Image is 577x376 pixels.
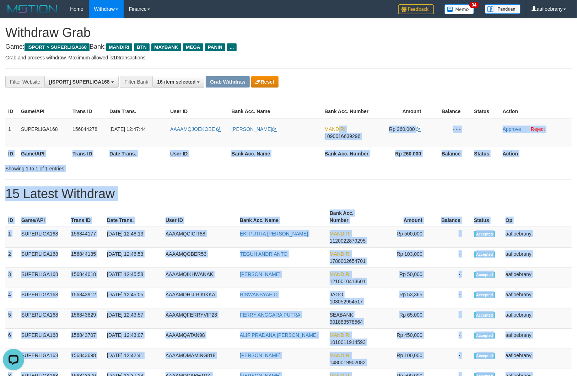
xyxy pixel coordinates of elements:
td: - [433,288,471,308]
span: MANDIRI [330,353,351,358]
td: Rp 65,000 [376,308,433,329]
th: Trans ID [70,105,107,118]
td: aafloebrany [503,288,572,308]
td: - - - [432,118,471,147]
a: AAAAMQJOEKOBE [170,126,221,132]
th: Trans ID [68,207,104,227]
span: 156844278 [72,126,97,132]
td: aafloebrany [503,268,572,288]
td: SUPERLIGA168 [18,329,68,349]
th: User ID [167,105,228,118]
img: MOTION_logo.png [5,4,59,14]
td: [DATE] 12:42:41 [104,349,163,369]
span: PANIN [205,43,225,51]
td: aafloebrany [503,329,572,349]
td: SUPERLIGA168 [18,308,68,329]
th: Action [500,105,572,118]
td: AAAAMQIKHWANAK [163,268,237,288]
th: Status [471,105,500,118]
th: ID [5,105,18,118]
h1: Withdraw Grab [5,26,572,40]
img: panduan.png [485,4,521,14]
td: aafloebrany [503,248,572,268]
span: [DATE] 12:47:44 [109,126,146,132]
td: 1 [5,227,18,248]
th: ID [5,207,18,227]
button: [ISPORT] SUPERLIGA168 [44,76,118,88]
span: Accepted [474,353,495,359]
td: - [433,268,471,288]
a: FERRY ANGGARA PUTRA [240,312,301,318]
td: [DATE] 12:43:07 [104,329,163,349]
span: Accepted [474,272,495,278]
span: Accepted [474,251,495,258]
td: Rp 50,000 [376,268,433,288]
th: Rp 260.000 [372,147,432,160]
a: RISWANSYAH D [240,292,278,297]
a: TEGUH ANDRIANTO [240,251,287,257]
td: [DATE] 12:45:05 [104,288,163,308]
span: Copy 103052954517 to clipboard [330,299,363,304]
span: Copy 901883578564 to clipboard [330,319,363,325]
th: Bank Acc. Name [228,105,322,118]
td: 156843707 [68,329,104,349]
span: Accepted [474,292,495,298]
th: Bank Acc. Name [228,147,322,160]
span: SEABANK [330,312,353,318]
button: 16 item selected [152,76,204,88]
td: [DATE] 12:46:53 [104,248,163,268]
th: User ID [167,147,228,160]
span: MEGA [183,43,203,51]
span: ... [227,43,237,51]
th: Balance [432,147,471,160]
td: Rp 100,000 [376,349,433,369]
div: Showing 1 to 1 of 1 entries [5,162,235,172]
div: Filter Bank [120,76,152,88]
span: Copy 1010011914593 to clipboard [330,339,366,345]
td: 2 [5,248,18,268]
span: MANDIRI [330,271,351,277]
p: Grab and process withdraw. Maximum allowed is transactions. [5,54,572,61]
th: Balance [432,105,471,118]
td: 156843829 [68,308,104,329]
td: [DATE] 12:43:57 [104,308,163,329]
span: Accepted [474,333,495,339]
td: - [433,227,471,248]
a: EKI PUTRA [PERSON_NAME] [240,231,308,237]
span: Copy 1480019902082 to clipboard [330,360,366,365]
td: SUPERLIGA168 [18,349,68,369]
th: ID [5,147,18,160]
td: - [433,248,471,268]
td: aafloebrany [503,227,572,248]
a: Reject [531,126,545,132]
td: SUPERLIGA168 [18,268,68,288]
button: Reset [251,76,279,88]
td: 5 [5,308,18,329]
th: Action [500,147,572,160]
td: AAAAMQMAMING818 [163,349,237,369]
div: Filter Website [5,76,44,88]
td: AAAAMQFERRYVIP28 [163,308,237,329]
th: Op [503,207,572,227]
span: [ISPORT] SUPERLIGA168 [49,79,109,85]
span: MANDIRI [325,126,346,132]
td: AAAAMQATAN98 [163,329,237,349]
span: MAYBANK [151,43,181,51]
td: [DATE] 12:48:13 [104,227,163,248]
td: - [433,329,471,349]
img: Feedback.jpg [398,4,434,14]
th: Date Trans. [104,207,163,227]
th: Date Trans. [107,147,167,160]
td: SUPERLIGA168 [18,288,68,308]
th: Amount [372,105,432,118]
a: ALIF PRADANA [PERSON_NAME] [240,332,318,338]
span: MANDIRI [330,332,351,338]
a: [PERSON_NAME] [240,353,281,358]
td: Rp 450,000 [376,329,433,349]
td: 156844177 [68,227,104,248]
th: Date Trans. [107,105,167,118]
span: Copy 1090016639296 to clipboard [325,133,361,139]
span: MANDIRI [106,43,132,51]
span: Rp 260.000 [389,126,415,132]
td: - [433,349,471,369]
